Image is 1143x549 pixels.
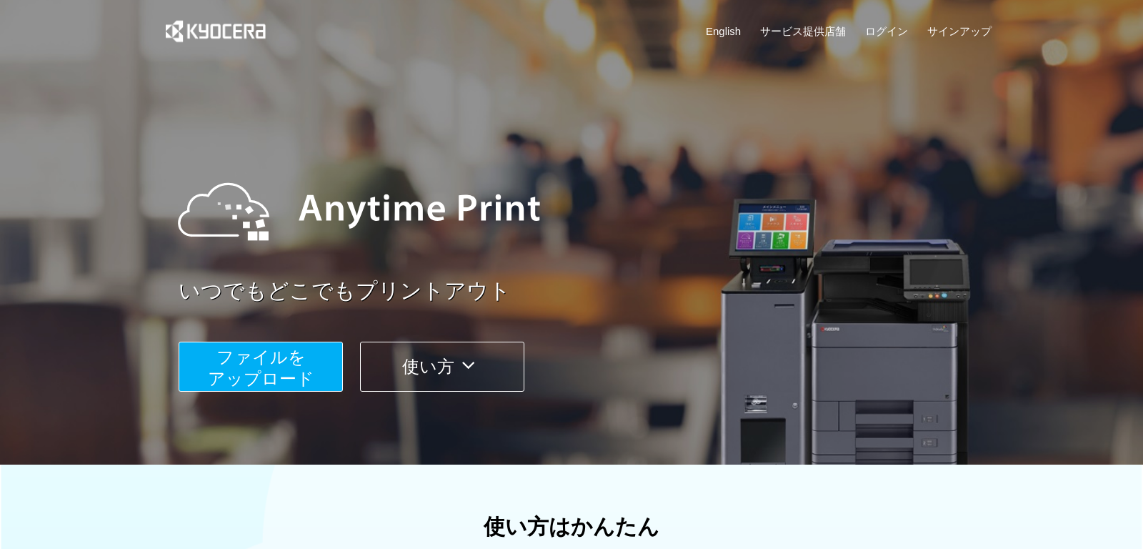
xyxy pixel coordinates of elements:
a: English [706,24,741,39]
button: ファイルを​​アップロード [179,342,343,392]
a: いつでもどこでもプリントアウト [179,276,1000,307]
a: サインアップ [927,24,992,39]
span: ファイルを ​​アップロード [208,347,314,388]
button: 使い方 [360,342,524,392]
a: サービス提供店舗 [760,24,846,39]
a: ログイン [865,24,908,39]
